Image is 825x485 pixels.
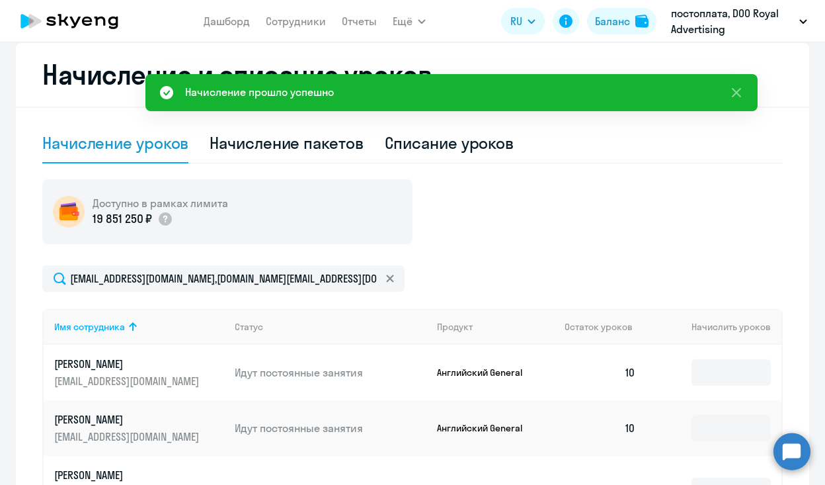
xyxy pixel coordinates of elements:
div: Имя сотрудника [54,321,125,333]
p: [PERSON_NAME] [54,412,202,427]
span: Ещё [393,13,412,29]
p: постоплата, DOO Royal Advertising [671,5,794,37]
div: Баланс [595,13,630,29]
td: 10 [554,345,647,400]
div: Продукт [437,321,473,333]
a: [PERSON_NAME][EMAIL_ADDRESS][DOMAIN_NAME] [54,357,224,388]
p: [EMAIL_ADDRESS][DOMAIN_NAME] [54,374,202,388]
p: [EMAIL_ADDRESS][DOMAIN_NAME] [54,429,202,444]
button: Балансbalance [587,8,656,34]
button: Ещё [393,8,426,34]
button: постоплата, DOO Royal Advertising [664,5,814,37]
div: Списание уроков [385,132,514,154]
button: RU [501,8,545,34]
input: Поиск по имени, email, продукту или статусу [42,265,405,292]
div: Начисление пакетов [210,132,363,154]
img: wallet-circle.png [53,196,85,228]
div: Продукт [437,321,555,333]
p: 19 851 250 ₽ [93,210,152,228]
th: Начислить уроков [647,309,781,345]
p: [PERSON_NAME] [54,468,202,482]
h2: Начисление и списание уроков [42,59,783,91]
h5: Доступно в рамках лимита [93,196,228,210]
p: [PERSON_NAME] [54,357,202,371]
a: [PERSON_NAME][EMAIL_ADDRESS][DOMAIN_NAME] [54,412,224,444]
div: Остаток уроков [565,321,647,333]
span: Остаток уроков [565,321,633,333]
img: balance [635,15,648,28]
p: Английский General [437,367,536,378]
span: RU [510,13,522,29]
div: Статус [235,321,426,333]
div: Имя сотрудника [54,321,224,333]
a: Отчеты [342,15,377,28]
a: Дашборд [204,15,250,28]
a: Сотрудники [266,15,326,28]
p: Идут постоянные занятия [235,365,426,380]
p: Идут постоянные занятия [235,421,426,435]
p: Английский General [437,422,536,434]
div: Начисление прошло успешно [185,84,334,100]
div: Статус [235,321,263,333]
div: Начисление уроков [42,132,188,154]
td: 10 [554,400,647,456]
